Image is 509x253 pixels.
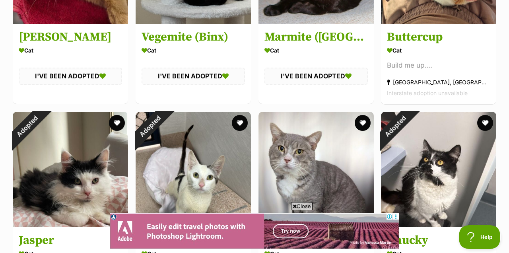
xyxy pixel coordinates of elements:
[354,115,370,131] button: favourite
[387,45,490,56] div: Cat
[264,29,368,45] h3: Marmite ([GEOGRAPHIC_DATA])
[19,68,122,84] div: I'VE BEEN ADOPTED
[387,60,490,71] div: Build me up....
[2,101,52,152] div: Adopted
[142,68,245,84] div: I'VE BEEN ADOPTED
[381,221,496,229] a: Adopted
[477,115,493,131] button: favourite
[370,101,421,152] div: Adopted
[136,112,251,227] img: Patch
[136,23,251,103] a: Vegemite (Binx) Cat I'VE BEEN ADOPTED favourite
[258,112,374,227] img: Oscar
[264,45,368,56] div: Cat
[387,90,468,96] span: Interstate adoption unavailable
[387,77,490,88] div: [GEOGRAPHIC_DATA], [GEOGRAPHIC_DATA]
[232,115,248,131] button: favourite
[258,23,374,103] a: Marmite ([GEOGRAPHIC_DATA]) Cat I'VE BEEN ADOPTED favourite
[19,29,122,45] h3: [PERSON_NAME]
[387,233,490,248] h3: Chucky
[264,68,368,84] div: I'VE BEEN ADOPTED
[142,29,245,45] h3: Vegemite (Binx)
[109,115,125,131] button: favourite
[459,225,501,249] iframe: Help Scout Beacon - Open
[13,112,128,227] img: Jasper
[381,23,496,104] a: Buttercup Cat Build me up.... [GEOGRAPHIC_DATA], [GEOGRAPHIC_DATA] Interstate adoption unavailabl...
[13,23,128,103] a: [PERSON_NAME] Cat I'VE BEEN ADOPTED favourite
[381,112,496,227] img: Chucky
[142,45,245,56] div: Cat
[19,45,122,56] div: Cat
[387,29,490,45] h3: Buttercup
[291,202,313,210] span: Close
[13,221,128,229] a: Adopted
[110,213,399,249] iframe: Advertisement
[125,101,175,152] div: Adopted
[19,233,122,248] h3: Jasper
